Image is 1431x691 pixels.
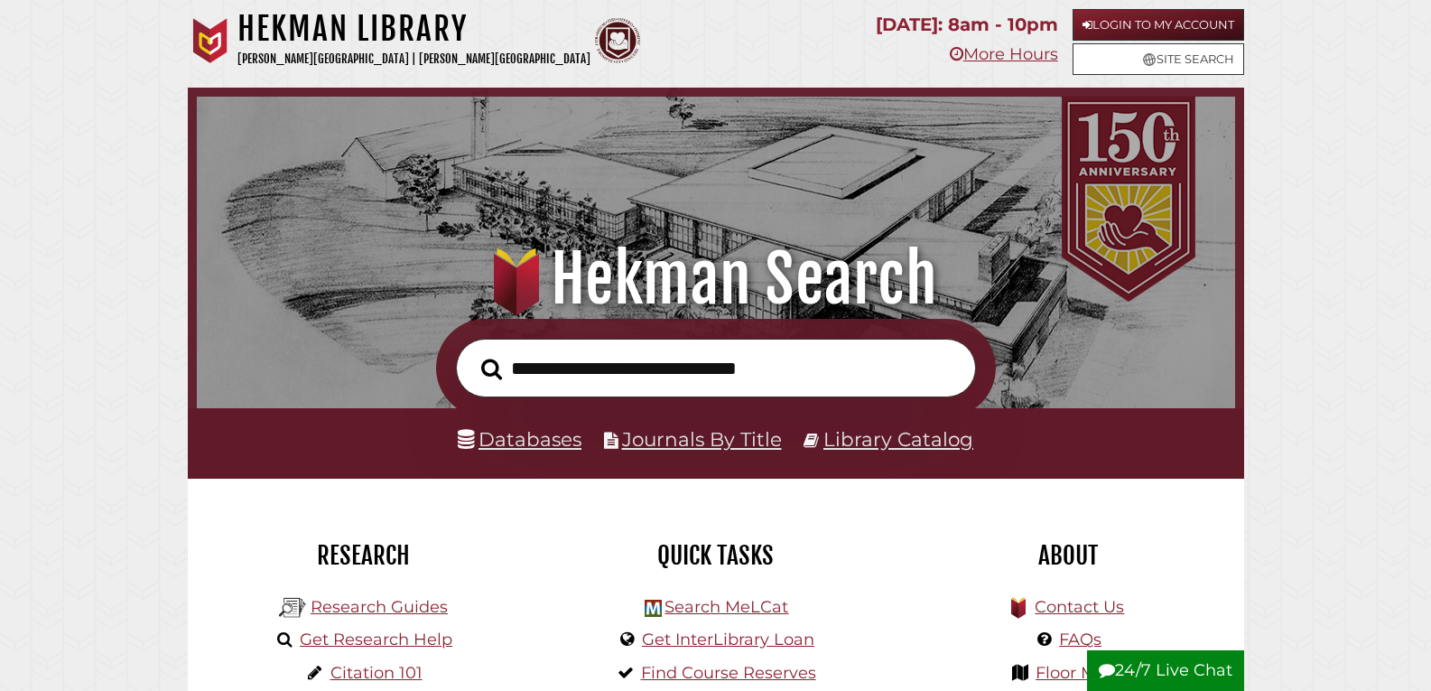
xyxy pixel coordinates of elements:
[641,663,816,683] a: Find Course Reserves
[1073,43,1244,75] a: Site Search
[330,663,423,683] a: Citation 101
[622,427,782,451] a: Journals By Title
[481,358,502,380] i: Search
[876,9,1058,41] p: [DATE]: 8am - 10pm
[1035,597,1124,617] a: Contact Us
[595,18,640,63] img: Calvin Theological Seminary
[188,18,233,63] img: Calvin University
[664,597,788,617] a: Search MeLCat
[311,597,448,617] a: Research Guides
[950,44,1058,64] a: More Hours
[237,9,590,49] h1: Hekman Library
[1036,663,1125,683] a: Floor Maps
[201,540,526,571] h2: Research
[458,427,581,451] a: Databases
[279,594,306,621] img: Hekman Library Logo
[237,49,590,70] p: [PERSON_NAME][GEOGRAPHIC_DATA] | [PERSON_NAME][GEOGRAPHIC_DATA]
[645,600,662,617] img: Hekman Library Logo
[1073,9,1244,41] a: Login to My Account
[1059,630,1101,649] a: FAQs
[906,540,1231,571] h2: About
[472,353,511,386] button: Search
[300,630,452,649] a: Get Research Help
[553,540,878,571] h2: Quick Tasks
[218,239,1213,319] h1: Hekman Search
[823,427,973,451] a: Library Catalog
[642,630,814,649] a: Get InterLibrary Loan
